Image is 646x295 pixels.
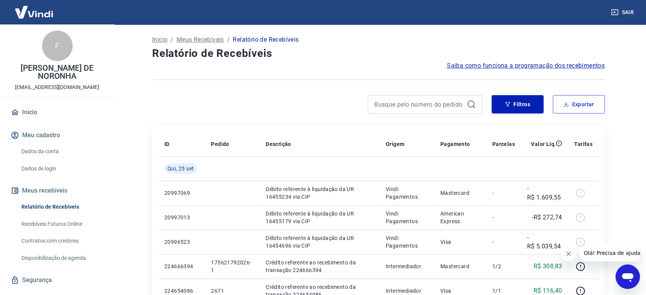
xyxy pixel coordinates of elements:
div: F [42,31,73,61]
p: Pedido [211,140,229,148]
p: 224654086 [164,287,199,295]
button: Sair [609,5,637,19]
p: Mastercard [440,189,480,197]
p: Vindi Pagamentos [386,185,428,201]
img: Vindi [9,0,59,24]
p: 20997013 [164,214,199,221]
p: Relatório de Recebíveis [233,35,299,44]
p: Tarifas [574,140,592,148]
p: Mastercard [440,263,480,270]
p: ID [164,140,170,148]
p: American Express [440,210,480,225]
p: [EMAIL_ADDRESS][DOMAIN_NAME] [15,83,99,91]
a: Relatório de Recebíveis [18,199,105,215]
p: -R$ 1.609,55 [527,184,562,202]
p: Descrição [266,140,291,148]
p: 20996523 [164,238,199,246]
span: Olá! Precisa de ajuda? [5,5,64,11]
p: Intermediador [386,287,428,295]
p: / [170,35,173,44]
p: Débito referente à liquidação da UR 16455179 via CIP [266,210,373,225]
button: Meus recebíveis [9,182,105,199]
p: 2671 [211,287,253,295]
p: Vindi Pagamentos [386,210,428,225]
span: Qui, 25 set [167,165,194,172]
a: Saiba como funciona a programação dos recebimentos [447,61,605,70]
p: [PERSON_NAME] DE NORONHA [6,64,108,80]
a: Início [9,104,105,121]
a: Dados da conta [18,144,105,159]
a: Recebíveis Futuros Online [18,216,105,232]
iframe: Mensagem da empresa [579,245,640,261]
a: Contratos com credores [18,233,105,249]
a: Disponibilização de agenda [18,250,105,266]
button: Meu cadastro [9,127,105,144]
button: Exportar [553,95,605,113]
p: Débito referente à liquidação da UR 16454696 via CIP [266,234,373,250]
p: 20997069 [164,189,199,197]
p: Débito referente à liquidação da UR 16455234 via CIP [266,185,373,201]
p: Intermediador [386,263,428,270]
p: Parcelas [492,140,515,148]
p: Vindi Pagamentos [386,234,428,250]
a: Segurança [9,272,105,289]
p: -R$ 5.039,54 [527,233,562,251]
p: 175621792026-1 [211,259,253,274]
p: 1/2 [492,263,515,270]
p: - [492,214,515,221]
p: R$ 308,83 [534,262,562,271]
a: Início [152,35,167,44]
iframe: Botão para abrir a janela de mensagens [615,264,640,289]
p: - [492,189,515,197]
p: -R$ 272,74 [532,213,562,222]
h4: Relatório de Recebíveis [152,46,605,61]
input: Busque pelo número do pedido [374,99,464,110]
iframe: Fechar mensagem [561,246,576,261]
p: / [227,35,230,44]
p: Pagamento [440,140,470,148]
button: Filtros [492,95,544,113]
p: Origem [386,140,404,148]
p: 1/1 [492,287,515,295]
p: Valor Líq. [531,140,556,148]
a: Meus Recebíveis [177,35,224,44]
p: - [492,238,515,246]
p: Visa [440,287,480,295]
p: 224666394 [164,263,199,270]
p: Crédito referente ao recebimento da transação 224666394 [266,259,373,274]
a: Dados de login [18,161,105,177]
p: Visa [440,238,480,246]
